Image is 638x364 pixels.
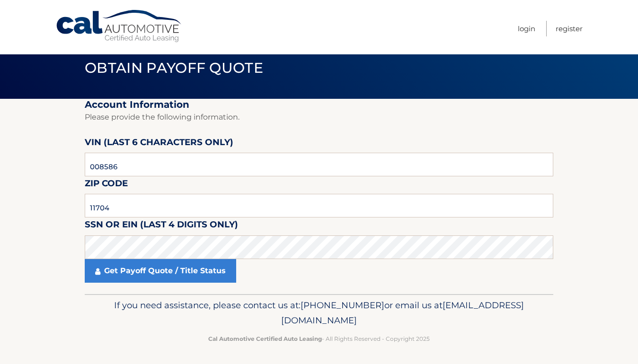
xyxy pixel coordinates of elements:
span: [PHONE_NUMBER] [301,300,384,311]
label: SSN or EIN (last 4 digits only) [85,217,238,235]
h2: Account Information [85,99,553,111]
a: Login [518,21,535,36]
label: Zip Code [85,176,128,194]
a: Register [556,21,583,36]
span: Obtain Payoff Quote [85,59,263,77]
a: Cal Automotive [55,9,183,43]
strong: Cal Automotive Certified Auto Leasing [208,335,322,342]
p: If you need assistance, please contact us at: or email us at [91,298,547,328]
a: Get Payoff Quote / Title Status [85,259,236,283]
p: - All Rights Reserved - Copyright 2025 [91,334,547,344]
label: VIN (last 6 characters only) [85,135,233,153]
p: Please provide the following information. [85,111,553,124]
